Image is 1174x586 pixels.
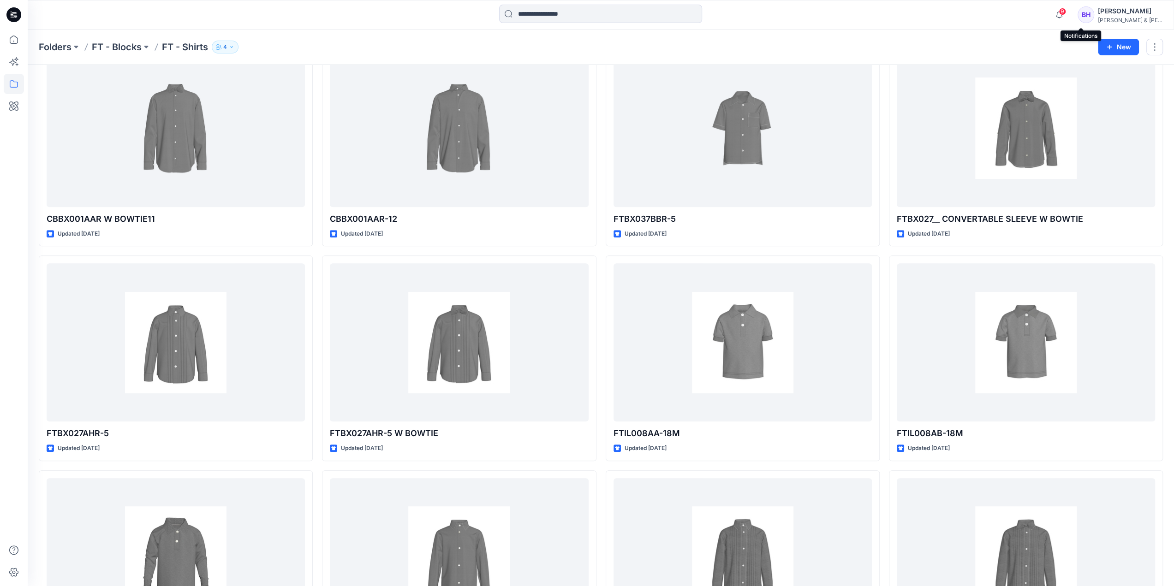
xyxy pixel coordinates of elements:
button: 4 [212,41,238,53]
a: Folders [39,41,72,53]
p: Updated [DATE] [625,229,667,239]
a: FTIL008AB-18M [897,263,1155,421]
a: FTBX037BBR-5 [614,49,872,207]
a: FTBX027AHR-5 W BOWTIE [330,263,588,421]
div: [PERSON_NAME] [1098,6,1162,17]
p: FTBX027AHR-5 [47,427,305,440]
a: FT - Blocks [92,41,142,53]
p: CBBX001AAR-12 [330,213,588,225]
p: Updated [DATE] [58,444,100,453]
div: BH [1078,6,1094,23]
a: FTIL008AA-18M [614,263,872,421]
span: 9 [1059,8,1066,15]
div: [PERSON_NAME] & [PERSON_NAME] [1098,17,1162,24]
p: FTBX027__ CONVERTABLE SLEEVE W BOWTIE [897,213,1155,225]
p: FTBX037BBR-5 [614,213,872,225]
a: FTBX027AHR-5 [47,263,305,421]
p: FTIL008AB-18M [897,427,1155,440]
p: Updated [DATE] [341,229,383,239]
p: 4 [223,42,227,52]
a: CBBX001AAR-12 [330,49,588,207]
p: FTBX027AHR-5 W BOWTIE [330,427,588,440]
p: Updated [DATE] [908,229,950,239]
a: FTBX027__ CONVERTABLE SLEEVE W BOWTIE [897,49,1155,207]
p: Updated [DATE] [341,444,383,453]
p: Updated [DATE] [58,229,100,239]
button: New [1098,39,1139,55]
p: Updated [DATE] [908,444,950,453]
a: CBBX001AAR W BOWTIE11 [47,49,305,207]
p: Updated [DATE] [625,444,667,453]
p: FTIL008AA-18M [614,427,872,440]
p: FT - Shirts [162,41,208,53]
p: CBBX001AAR W BOWTIE11 [47,213,305,225]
